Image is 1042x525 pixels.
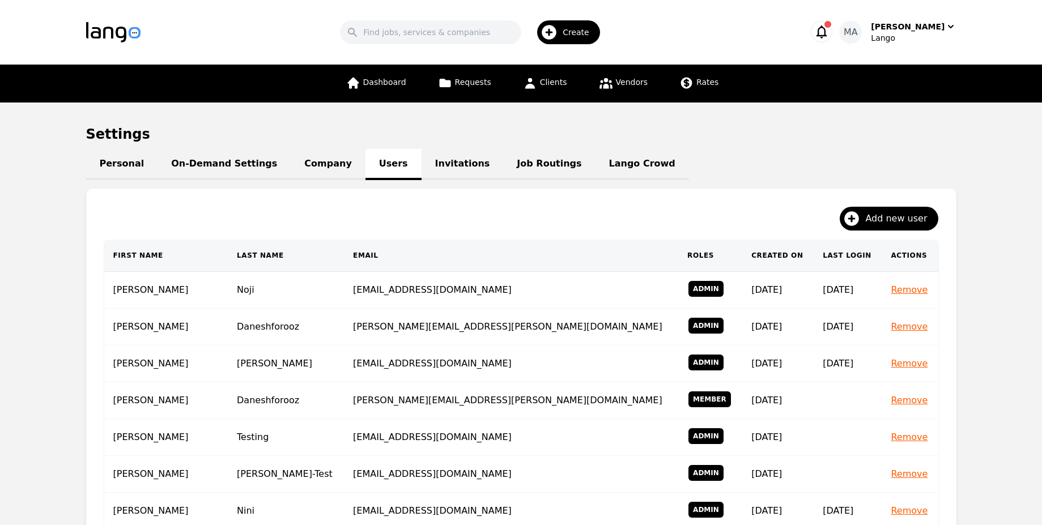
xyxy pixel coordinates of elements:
a: Job Routings [503,149,595,180]
th: Email [344,240,678,272]
time: [DATE] [823,358,853,369]
time: [DATE] [751,358,782,369]
button: Remove [891,320,928,334]
td: [PERSON_NAME][EMAIL_ADDRESS][PERSON_NAME][DOMAIN_NAME] [344,382,678,419]
th: Last Name [228,240,344,272]
a: Company [291,149,365,180]
a: Requests [431,65,498,103]
td: [PERSON_NAME] [104,272,228,309]
span: Admin [688,465,724,481]
td: [PERSON_NAME] [104,419,228,456]
span: Add new user [865,212,935,225]
span: Admin [688,428,724,444]
button: MA[PERSON_NAME]Lango [839,21,956,44]
a: Dashboard [339,65,413,103]
span: MA [844,25,858,39]
span: Admin [688,502,724,518]
span: Member [688,391,731,407]
th: Last Login [814,240,882,272]
button: Add new user [840,207,938,231]
button: Remove [891,283,928,297]
td: [PERSON_NAME] [104,456,228,493]
button: Remove [891,430,928,444]
button: Remove [891,357,928,370]
span: Requests [455,78,491,87]
a: Clients [516,65,574,103]
time: [DATE] [823,505,853,516]
span: Admin [688,355,724,370]
td: Daneshforooz [228,382,344,419]
th: Actions [882,240,938,272]
th: Created On [742,240,814,272]
a: Rates [673,65,725,103]
time: [DATE] [823,284,853,295]
time: [DATE] [751,321,782,332]
a: Vendors [592,65,654,103]
time: [DATE] [823,321,853,332]
div: [PERSON_NAME] [871,21,945,32]
button: Remove [891,467,928,481]
time: [DATE] [751,395,782,406]
td: [EMAIL_ADDRESS][DOMAIN_NAME] [344,456,678,493]
img: Logo [86,22,141,42]
td: [EMAIL_ADDRESS][DOMAIN_NAME] [344,345,678,382]
td: Testing [228,419,344,456]
td: [EMAIL_ADDRESS][DOMAIN_NAME] [344,419,678,456]
time: [DATE] [751,505,782,516]
input: Find jobs, services & companies [340,20,521,44]
time: [DATE] [751,468,782,479]
a: Personal [86,149,158,180]
span: Create [563,27,597,38]
td: Noji [228,272,344,309]
span: Admin [688,281,724,297]
h1: Settings [86,125,956,143]
button: Remove [891,504,928,518]
time: [DATE] [751,284,782,295]
td: [PERSON_NAME] [104,345,228,382]
th: Roles [678,240,742,272]
div: Lango [871,32,956,44]
span: Admin [688,318,724,334]
td: [PERSON_NAME][EMAIL_ADDRESS][PERSON_NAME][DOMAIN_NAME] [344,309,678,345]
a: On-Demand Settings [158,149,291,180]
span: Rates [696,78,718,87]
a: Invitations [422,149,504,180]
time: [DATE] [751,432,782,442]
td: [PERSON_NAME]-Test [228,456,344,493]
span: Vendors [616,78,648,87]
button: Remove [891,394,928,407]
span: Dashboard [363,78,406,87]
td: [PERSON_NAME] [228,345,344,382]
td: [PERSON_NAME] [104,309,228,345]
span: Clients [540,78,567,87]
th: First Name [104,240,228,272]
td: [PERSON_NAME] [104,382,228,419]
button: Create [521,16,607,49]
a: Lango Crowd [596,149,689,180]
td: [EMAIL_ADDRESS][DOMAIN_NAME] [344,272,678,309]
td: Daneshforooz [228,309,344,345]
